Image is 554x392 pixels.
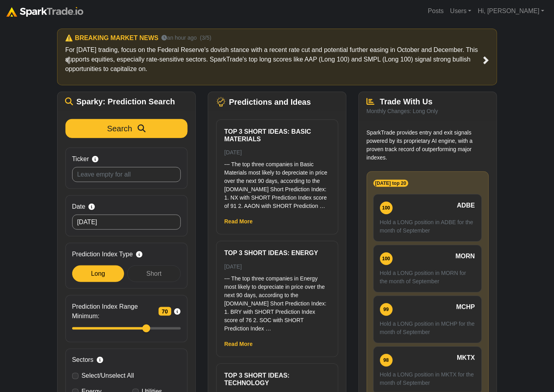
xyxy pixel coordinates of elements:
[224,249,330,257] h6: Top 3 Short ideas: Energy
[162,34,197,42] small: an hour ago
[367,129,489,162] p: SparkTrade provides entry and exit signals powered by its proprietary AI engine, with a proven tr...
[224,341,253,347] a: Read More
[229,97,311,107] span: Predictions and Ideas
[374,180,408,187] span: [DATE] top 20
[72,355,94,365] span: Sectors
[159,307,171,316] span: 70
[224,160,330,210] p: --- The top three companies in Basic Materials most likely to depreciate in price over the next 9...
[146,270,161,277] span: Short
[425,3,447,19] a: Posts
[77,97,175,106] span: Sparky: Prediction Search
[457,201,475,210] span: ADBE
[367,108,439,114] small: Monthly Changes: Long Only
[457,353,475,363] span: MKTX
[200,34,211,42] small: (3/5)
[82,373,134,379] span: Select/Unselect All
[374,245,482,292] a: 100 MORN Hold a LONG position in MORN for the month of September
[374,296,482,343] a: 99 MCHP Hold a LONG position in MCHP for the month of September
[65,34,159,42] h6: ⚠️ BREAKING MARKET NEWS
[224,263,242,270] small: [DATE]
[91,270,105,277] span: Long
[456,252,475,261] span: MORN
[380,320,475,336] p: Hold a LONG position in MCHP for the month of September
[380,354,393,367] div: 98
[72,302,155,321] span: Prediction Index Range Minimum:
[447,3,475,19] a: Users
[456,302,475,312] span: MCHP
[224,249,330,332] a: Top 3 Short ideas: Energy [DATE] --- The top three companies in Energy most likely to depreciate ...
[224,218,253,225] a: Read More
[374,194,482,242] a: 100 ADBE Hold a LONG position in ADBE for the month of September
[65,119,188,138] button: Search
[224,128,330,143] h6: Top 3 Short ideas: Basic Materials
[107,124,132,133] span: Search
[380,97,433,106] span: Trade With Us
[72,250,133,259] span: Prediction Index Type
[65,45,489,74] p: For [DATE] trading, focus on the Federal Reserve's dovish stance with a recent rate cut and poten...
[72,265,125,282] div: Long
[475,3,548,19] a: Hi, [PERSON_NAME]
[380,371,475,387] p: Hold a LONG position in MKTX for the month of September
[72,154,89,164] span: Ticker
[6,7,83,17] img: sparktrade.png
[380,269,475,286] p: Hold a LONG position in MORN for the month of September
[72,167,181,182] input: Leave empty for all
[224,275,330,333] p: --- The top three companies in Energy most likely to depreciate in price over the next 90 days, a...
[127,265,180,282] div: Short
[224,149,242,156] small: [DATE]
[380,303,393,316] div: 99
[224,128,330,210] a: Top 3 Short ideas: Basic Materials [DATE] --- The top three companies in Basic Materials most lik...
[72,202,86,211] span: Date
[380,218,475,235] p: Hold a LONG position in ADBE for the month of September
[380,202,393,214] div: 100
[224,372,330,387] h6: Top 3 Short ideas: Technology
[380,252,393,265] div: 100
